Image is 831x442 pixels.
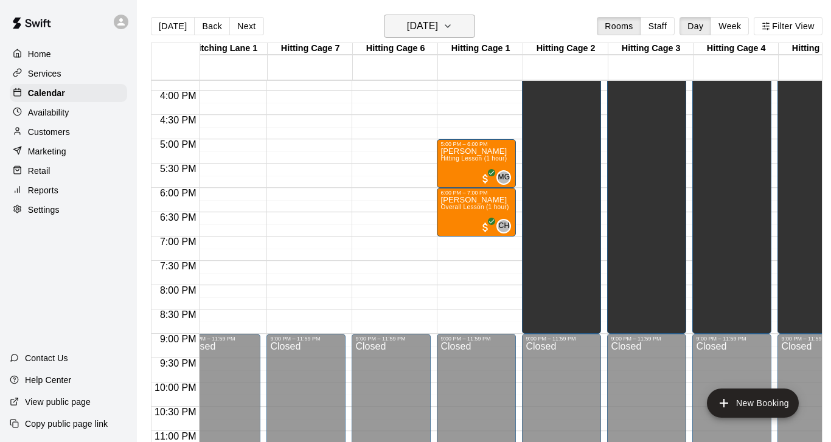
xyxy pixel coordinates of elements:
p: Help Center [25,374,71,386]
span: 8:00 PM [157,285,200,295]
div: 3:00 PM – 9:00 PM: HC - Hupart 5-9 [607,42,686,334]
a: Settings [10,201,127,219]
p: Reports [28,184,58,196]
span: 11:00 PM [151,431,199,441]
p: Calendar [28,87,65,99]
div: 9:00 PM – 11:59 PM [611,336,683,342]
span: Overall Lesson (1 hour) [440,204,509,210]
p: Home [28,48,51,60]
button: add [707,388,799,418]
div: 9:00 PM – 11:59 PM [696,336,768,342]
div: 6:00 PM – 7:00 PM [440,190,512,196]
button: Filter View [754,17,822,35]
a: Reports [10,181,127,199]
p: Customers [28,126,70,138]
div: 3:00 PM – 9:00 PM: HC - Hupart 5-9 [692,42,771,334]
span: 7:30 PM [157,261,200,271]
p: Retail [28,165,50,177]
div: Hitting Cage 2 [523,43,608,55]
span: All customers have paid [479,173,492,185]
div: 9:00 PM – 11:59 PM [270,336,342,342]
a: Home [10,45,127,63]
div: 3:00 PM – 9:00 PM: HC - Hupart 5-9 [522,42,601,334]
div: 9:00 PM – 11:59 PM [440,336,512,342]
div: Hitting Cage 4 [694,43,779,55]
button: Next [229,17,263,35]
div: 5:00 PM – 6:00 PM [440,141,512,147]
span: All customers have paid [479,221,492,233]
p: Availability [28,106,69,119]
span: Michael Gallagher [501,170,511,185]
a: Calendar [10,84,127,102]
span: 4:30 PM [157,115,200,125]
span: CH [498,220,509,232]
button: Rooms [597,17,641,35]
div: 6:00 PM – 7:00 PM: Andrew Fegley [437,188,516,237]
span: 6:30 PM [157,212,200,223]
a: Customers [10,123,127,141]
p: View public page [25,396,91,408]
div: 9:00 PM – 11:59 PM [355,336,427,342]
div: 9:00 PM – 11:59 PM [185,336,257,342]
div: 9:00 PM – 11:59 PM [526,336,597,342]
span: 5:00 PM [157,139,200,150]
button: [DATE] [384,15,475,38]
div: Hitting Cage 7 [268,43,353,55]
div: Hitting Cage 1 [438,43,523,55]
span: 9:30 PM [157,358,200,368]
span: 5:30 PM [157,164,200,174]
div: Conner Hall [496,219,511,233]
span: 6:00 PM [157,188,200,198]
a: Services [10,64,127,83]
p: Settings [28,204,60,216]
div: Michael Gallagher [496,170,511,185]
p: Marketing [28,145,66,157]
span: 8:30 PM [157,309,200,320]
span: 7:00 PM [157,237,200,247]
span: 4:00 PM [157,91,200,101]
span: 9:00 PM [157,334,200,344]
div: Hitting Cage 6 [353,43,438,55]
a: Marketing [10,142,127,161]
div: Hitting Cage 3 [608,43,694,55]
p: Services [28,67,61,80]
button: Staff [641,17,675,35]
p: Copy public page link [25,418,108,430]
span: Hitting Lesson (1 hour) [440,155,507,162]
p: Contact Us [25,352,68,364]
button: Back [194,17,230,35]
span: Conner Hall [501,219,511,233]
span: 10:00 PM [151,382,199,393]
span: MG [498,171,510,184]
div: 5:00 PM – 6:00 PM: Jack Hetzler [437,139,516,188]
button: Day [680,17,711,35]
h6: [DATE] [407,18,438,35]
button: [DATE] [151,17,195,35]
div: Pitching Lane 1 [183,43,268,55]
button: Week [711,17,749,35]
span: 10:30 PM [151,407,199,417]
a: Availability [10,103,127,122]
a: Retail [10,162,127,180]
